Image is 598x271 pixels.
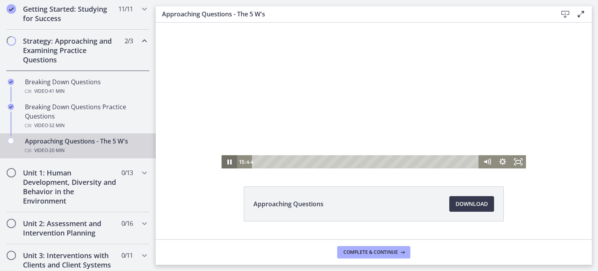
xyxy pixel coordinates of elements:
[48,121,65,130] span: · 32 min
[25,136,146,155] div: Approaching Questions - The 5 W's
[118,4,133,14] span: 11 / 11
[25,102,146,130] div: Breaking Down Questions Practice Questions
[253,199,324,209] span: Approaching Questions
[121,168,133,177] span: 0 / 13
[7,4,16,14] i: Completed
[121,219,133,228] span: 0 / 16
[23,4,118,23] h2: Getting Started: Studying for Success
[8,104,14,110] i: Completed
[23,36,118,64] h2: Strategy: Approaching and Examining Practice Questions
[121,251,133,260] span: 0 / 11
[125,36,133,46] span: 2 / 3
[25,77,146,96] div: Breaking Down Questions
[343,249,398,255] span: Complete & continue
[25,87,146,96] div: Video
[23,168,118,205] h2: Unit 1: Human Development, Diversity and Behavior in the Environment
[25,146,146,155] div: Video
[23,219,118,237] h2: Unit 2: Assessment and Intervention Planning
[162,9,545,19] h3: Approaching Questions - The 5 W's
[449,196,494,212] a: Download
[48,146,65,155] span: · 20 min
[25,121,146,130] div: Video
[48,87,65,96] span: · 41 min
[456,199,488,209] span: Download
[8,79,14,85] i: Completed
[337,246,410,259] button: Complete & continue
